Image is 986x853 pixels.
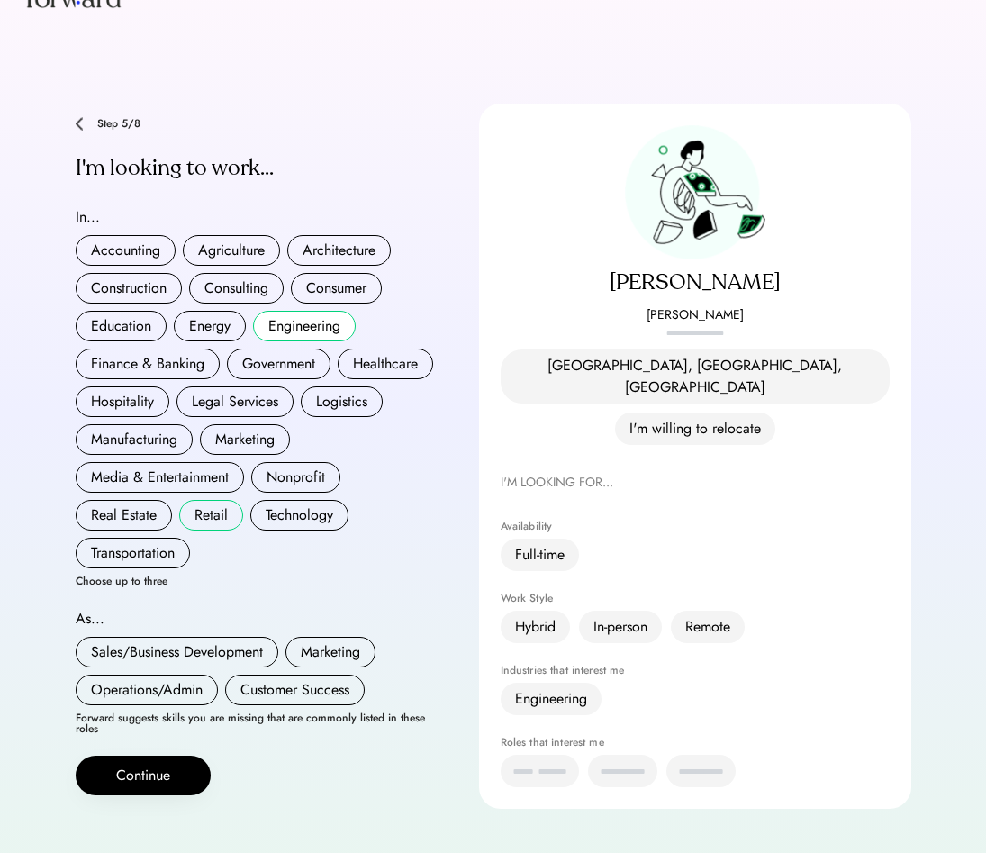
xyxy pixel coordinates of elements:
div: Industries that interest me [501,665,890,676]
button: Energy [174,311,246,341]
div: pronouns [501,324,890,342]
img: chevron-left.png [76,117,83,131]
button: Healthcare [338,349,433,379]
button: Continue [76,756,211,795]
div: Full-time [515,544,565,566]
button: Marketing [200,424,290,455]
img: preview-avatar.png [625,125,765,259]
div: Hybrid [515,616,556,638]
button: Operations/Admin [76,675,218,705]
div: I'm willing to relocate [629,418,761,440]
button: Nonprofit [251,462,340,493]
button: Retail [179,500,243,531]
button: Architecture [287,235,391,266]
button: Education [76,311,167,341]
div: Work Style [501,593,890,603]
button: Marketing [285,637,375,667]
button: Legal Services [176,386,294,417]
div: Engineering [515,688,587,710]
div: xxxxx [602,760,643,782]
div: xx xxx [515,760,565,782]
div: Remote [685,616,730,638]
button: Media & Entertainment [76,462,244,493]
div: Roles that interest me [501,737,890,748]
div: In... [76,206,436,228]
button: Hospitality [76,386,169,417]
div: I'M LOOKING FOR... [501,472,890,494]
button: Agriculture [183,235,280,266]
div: [GEOGRAPHIC_DATA], [GEOGRAPHIC_DATA], [GEOGRAPHIC_DATA] [515,355,875,398]
div: I'm looking to work... [76,154,436,183]
button: Sales/Business Development [76,637,278,667]
div: [PERSON_NAME] [501,306,890,324]
div: Step 5/8 [97,118,436,129]
button: Engineering [253,311,356,341]
button: Customer Success [225,675,365,705]
button: Finance & Banking [76,349,220,379]
div: In-person [593,616,647,638]
div: Choose up to three [76,576,436,586]
div: xxxxx [681,760,721,782]
div: As... [76,608,436,630]
button: Government [227,349,330,379]
div: Availability [501,521,890,531]
button: Real Estate [76,500,172,531]
button: Consumer [291,273,382,304]
button: Consulting [189,273,284,304]
div: Forward suggests skills you are missing that are commonly listed in these roles [76,712,436,734]
button: Manufacturing [76,424,193,455]
button: Construction [76,273,182,304]
button: Logistics [301,386,383,417]
button: Technology [250,500,348,531]
div: [PERSON_NAME] [501,268,890,297]
button: Accounting [76,235,176,266]
button: Transportation [76,538,190,568]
